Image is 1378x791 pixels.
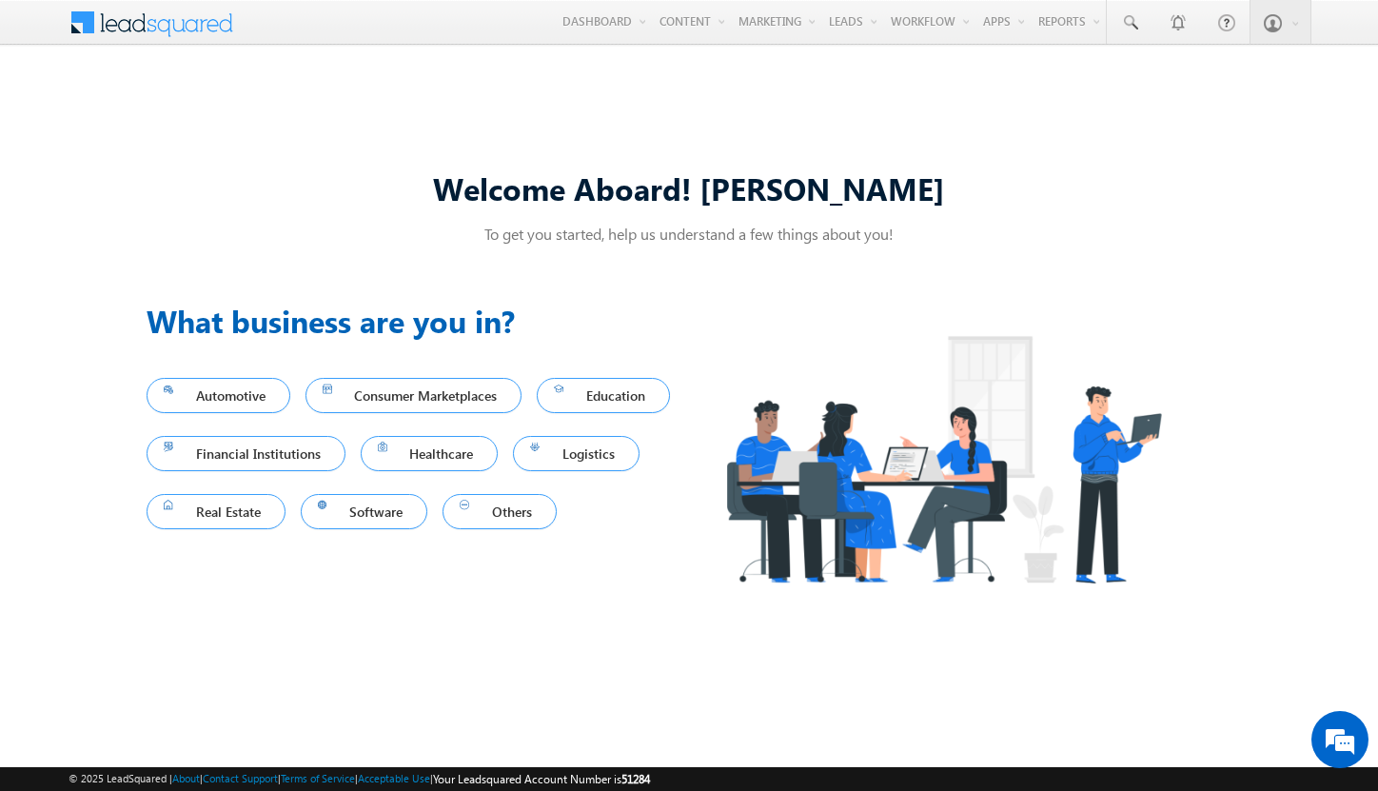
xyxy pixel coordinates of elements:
p: To get you started, help us understand a few things about you! [147,224,1231,244]
span: Others [460,499,540,524]
a: Terms of Service [281,772,355,784]
span: Logistics [530,441,622,466]
span: Education [554,383,653,408]
a: Contact Support [203,772,278,784]
div: Welcome Aboard! [PERSON_NAME] [147,168,1231,208]
span: © 2025 LeadSquared | | | | | [69,770,650,788]
span: Financial Institutions [164,441,328,466]
span: Automotive [164,383,273,408]
h3: What business are you in? [147,298,689,344]
span: Healthcare [378,441,482,466]
span: Your Leadsquared Account Number is [433,772,650,786]
span: Software [318,499,411,524]
span: Consumer Marketplaces [323,383,505,408]
img: Industry.png [689,298,1197,621]
span: 51284 [621,772,650,786]
span: Real Estate [164,499,268,524]
a: Acceptable Use [358,772,430,784]
a: About [172,772,200,784]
